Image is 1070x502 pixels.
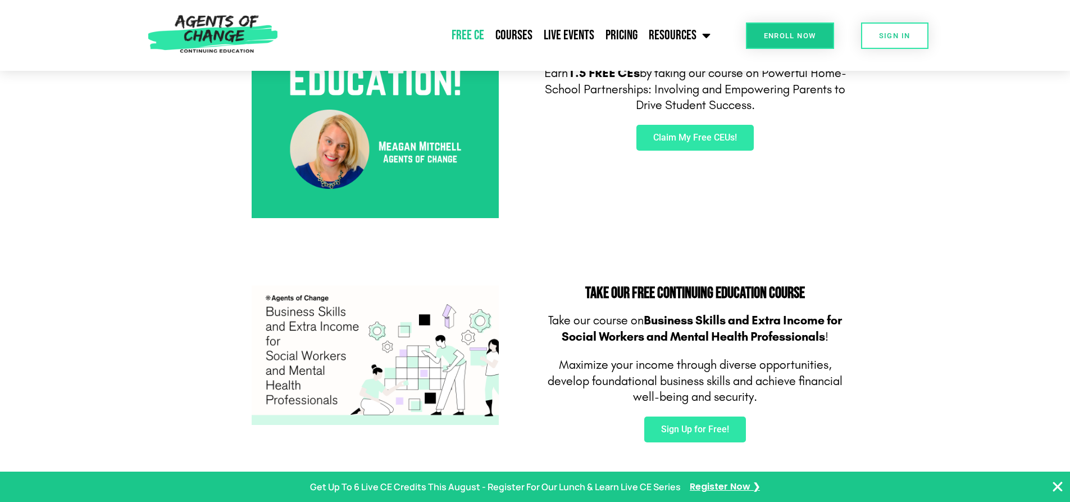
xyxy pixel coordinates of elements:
h2: Take Our FREE Continuing Education Course [541,286,850,301]
p: Earn by taking our course on Powerful Home-School Partnerships: Involving and Empowering Parents ... [541,65,850,114]
b: Business Skills and Extra Income for Social Workers and Mental Health Professionals [562,313,842,344]
a: Resources [643,21,716,49]
span: chieve financial well-being and security. [633,374,843,405]
span: Enroll Now [764,32,816,39]
span: evelop foundational business skills and a [554,374,762,388]
a: Live Events [538,21,600,49]
a: Register Now ❯ [690,479,760,495]
a: Pricing [600,21,643,49]
span: Sign Up for Free! [661,425,729,434]
b: 1.5 FREE CEs [568,66,640,80]
nav: Menu [284,21,716,49]
p: Maximize your income through diverse opportunities, d [541,357,850,405]
a: Free CE [446,21,490,49]
a: Courses [490,21,538,49]
a: Claim My Free CEUs! [636,125,754,151]
span: SIGN IN [879,32,910,39]
span: Claim My Free CEUs! [653,133,737,142]
p: Get Up To 6 Live CE Credits This August - Register For Our Lunch & Learn Live CE Series [310,479,681,495]
a: Enroll Now [746,22,834,49]
button: Close Banner [1051,480,1064,494]
p: Take our course on ! [541,313,850,345]
a: SIGN IN [861,22,928,49]
a: Sign Up for Free! [644,417,746,442]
